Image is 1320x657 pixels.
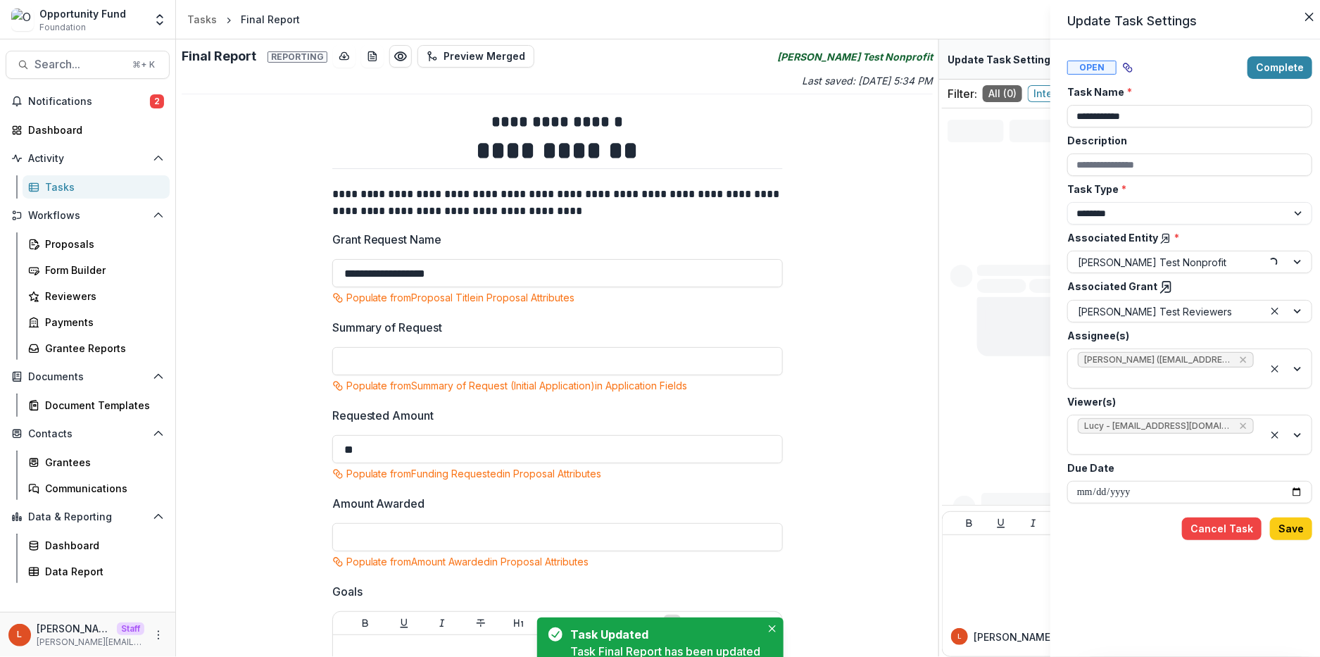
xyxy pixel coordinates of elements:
label: Associated Grant [1067,279,1304,294]
div: Remove Lucy Fey (lucyjfey@gmail.com) [1238,353,1249,367]
button: View dependent tasks [1117,56,1139,79]
label: Task Type [1067,182,1304,196]
button: Close [764,620,781,637]
label: Description [1067,133,1304,148]
span: [PERSON_NAME] ([EMAIL_ADDRESS][DOMAIN_NAME]) [1084,355,1233,365]
div: Clear selected options [1266,427,1283,444]
div: Task Updated [571,626,755,643]
div: Clear selected options [1266,303,1283,320]
label: Viewer(s) [1067,394,1304,409]
label: Assignee(s) [1067,328,1304,343]
button: Cancel Task [1182,518,1262,540]
span: Open [1067,61,1117,75]
div: Clear selected options [1266,361,1283,377]
label: Associated Entity [1067,230,1304,245]
span: Lucy - [EMAIL_ADDRESS][DOMAIN_NAME] [1084,421,1233,431]
label: Due Date [1067,461,1304,475]
button: Save [1270,518,1312,540]
label: Task Name [1067,85,1304,99]
div: Remove Lucy - lucy@trytemelio.com [1237,419,1249,433]
button: Complete [1247,56,1312,79]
